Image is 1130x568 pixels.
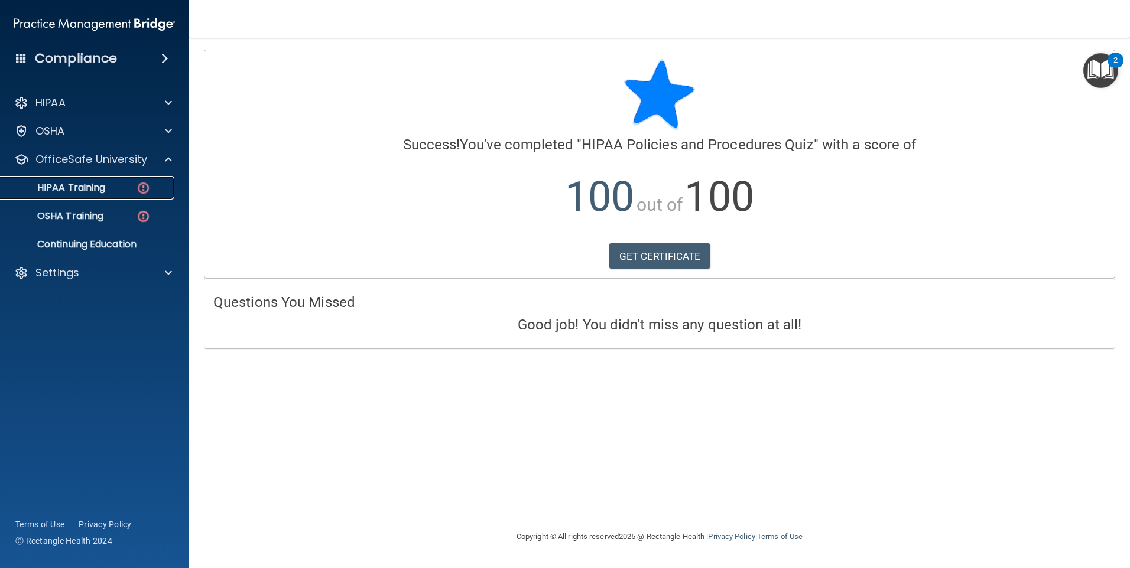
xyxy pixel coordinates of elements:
[444,518,875,556] div: Copyright © All rights reserved 2025 @ Rectangle Health | |
[1113,60,1118,76] div: 2
[14,96,172,110] a: HIPAA
[136,181,151,195] img: danger-circle.6113f641.png
[403,136,460,153] span: Success!
[15,518,64,530] a: Terms of Use
[14,124,172,138] a: OSHA
[35,50,117,67] h4: Compliance
[684,172,754,221] span: 100
[8,239,169,250] p: Continuing Education
[1083,53,1118,88] button: Open Resource Center, 2 new notifications
[8,182,105,194] p: HIPAA Training
[79,518,132,530] a: Privacy Policy
[14,152,172,167] a: OfficeSafe University
[136,209,151,224] img: danger-circle.6113f641.png
[14,12,175,36] img: PMB logo
[213,295,1106,310] h4: Questions You Missed
[609,243,710,269] a: GET CERTIFICATE
[1071,487,1116,531] iframe: Drift Widget Chat Controller
[757,532,803,541] a: Terms of Use
[8,210,103,222] p: OSHA Training
[582,136,813,153] span: HIPAA Policies and Procedures Quiz
[35,152,147,167] p: OfficeSafe University
[708,532,755,541] a: Privacy Policy
[35,124,65,138] p: OSHA
[565,172,634,221] span: 100
[213,317,1106,332] h4: Good job! You didn't miss any question at all!
[213,137,1106,152] h4: You've completed " " with a score of
[624,59,695,130] img: blue-star-rounded.9d042014.png
[15,535,112,547] span: Ⓒ Rectangle Health 2024
[637,194,683,215] span: out of
[14,266,172,280] a: Settings
[35,96,66,110] p: HIPAA
[35,266,79,280] p: Settings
